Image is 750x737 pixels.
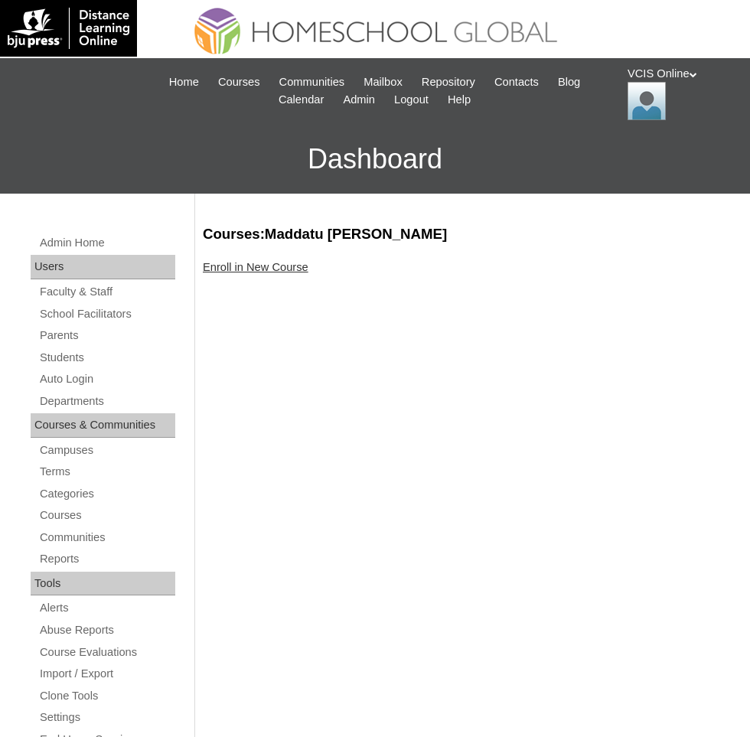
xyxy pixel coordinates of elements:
[8,8,129,49] img: logo-white.png
[38,549,175,569] a: Reports
[272,73,353,91] a: Communities
[38,441,175,460] a: Campuses
[38,462,175,481] a: Terms
[203,224,735,244] h3: Courses:Maddatu [PERSON_NAME]
[279,73,345,91] span: Communities
[487,73,546,91] a: Contacts
[343,91,375,109] span: Admin
[448,91,471,109] span: Help
[38,708,175,727] a: Settings
[414,73,483,91] a: Repository
[38,305,175,324] a: School Facilitators
[558,73,580,91] span: Blog
[440,91,478,109] a: Help
[628,66,735,120] div: VCIS Online
[271,91,331,109] a: Calendar
[38,506,175,525] a: Courses
[203,261,308,273] a: Enroll in New Course
[628,82,666,120] img: VCIS Online Admin
[335,91,383,109] a: Admin
[161,73,207,91] a: Home
[31,572,175,596] div: Tools
[38,528,175,547] a: Communities
[38,484,175,504] a: Categories
[218,73,260,91] span: Courses
[8,125,742,194] h3: Dashboard
[38,621,175,640] a: Abuse Reports
[279,91,324,109] span: Calendar
[38,392,175,411] a: Departments
[38,348,175,367] a: Students
[394,91,429,109] span: Logout
[31,255,175,279] div: Users
[38,686,175,706] a: Clone Tools
[494,73,539,91] span: Contacts
[38,370,175,389] a: Auto Login
[386,91,436,109] a: Logout
[356,73,410,91] a: Mailbox
[422,73,475,91] span: Repository
[38,598,175,618] a: Alerts
[38,233,175,253] a: Admin Home
[364,73,403,91] span: Mailbox
[38,282,175,302] a: Faculty & Staff
[38,664,175,683] a: Import / Export
[169,73,199,91] span: Home
[38,326,175,345] a: Parents
[210,73,268,91] a: Courses
[31,413,175,438] div: Courses & Communities
[38,643,175,662] a: Course Evaluations
[550,73,588,91] a: Blog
